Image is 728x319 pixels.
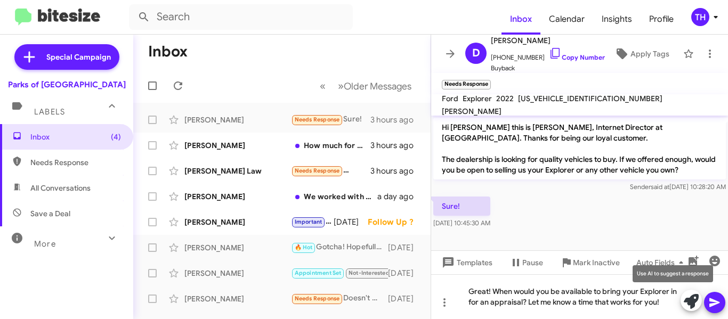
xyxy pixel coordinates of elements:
p: Sure! [433,197,490,216]
div: [PERSON_NAME] [184,293,291,304]
span: « [320,79,326,93]
span: [PERSON_NAME] [442,107,501,116]
span: [US_VEHICLE_IDENTIFICATION_NUMBER] [518,94,662,103]
span: Special Campaign [46,52,111,62]
h1: Inbox [148,43,188,60]
div: [DATE] [388,293,422,304]
span: Not-Interested [349,269,390,276]
span: [PERSON_NAME] [491,34,605,47]
span: All Conversations [30,183,91,193]
span: Needs Response [295,167,340,174]
a: Copy Number [549,53,605,61]
div: [PERSON_NAME] [184,140,291,151]
div: Doesn't meet the criteria I'm looking for [291,292,388,305]
span: Important [295,218,322,225]
span: Mark Inactive [573,253,620,272]
div: [PERSON_NAME] [184,217,291,227]
div: 3 hours ago [370,114,422,125]
button: Mark Inactive [552,253,628,272]
a: Profile [641,4,682,35]
button: Pause [501,253,552,272]
nav: Page navigation example [314,75,418,97]
div: I understand. If anything changes on your end, let me know! [291,216,334,228]
div: 3 hours ago [370,140,422,151]
span: Ford [442,94,458,103]
div: How much for equinox 90k miles [291,140,370,151]
span: Inbox [30,132,121,142]
div: Sure! [291,113,370,126]
span: Appointment Set [295,269,342,276]
div: Give me final offer than I will come [291,267,388,279]
div: [DATE] [388,268,422,279]
button: Templates [431,253,501,272]
div: Use AI to suggest a response [633,265,713,282]
div: [PERSON_NAME] [184,268,291,279]
a: Calendar [540,4,593,35]
span: Older Messages [344,80,411,92]
span: D [472,45,480,62]
div: TH [691,8,709,26]
span: 🔥 Hot [295,244,313,251]
span: Apply Tags [630,44,669,63]
a: Inbox [501,4,540,35]
input: Search [129,4,353,30]
div: [PERSON_NAME] Law [184,166,291,176]
div: Great! When would you be available to bring your Explorer in for an appraisal? Let me know a time... [431,274,728,319]
span: 2022 [496,94,514,103]
div: a day ago [377,191,422,202]
div: Follow Up ? [368,217,422,227]
button: TH [682,8,716,26]
span: (4) [111,132,121,142]
div: [PERSON_NAME] [184,114,291,125]
span: Labels [34,107,65,117]
small: Needs Response [442,80,491,89]
span: Explorer [463,94,492,103]
div: [PERSON_NAME] [184,191,291,202]
div: Gotcha! Hopefully you're able to find a body shop that can work with you guys! So sorry to hear t... [291,241,388,253]
span: Templates [440,253,492,272]
p: Hi [PERSON_NAME] this is [PERSON_NAME], Internet Director at [GEOGRAPHIC_DATA]. Thanks for being ... [433,118,726,179]
div: We worked with [PERSON_NAME] [DATE]. We couldn't strike a deal. Thanks [291,191,377,202]
span: [PHONE_NUMBER] [491,47,605,63]
span: [DATE] 10:45:30 AM [433,219,490,227]
a: Special Campaign [14,44,119,70]
a: Insights [593,4,641,35]
span: » [338,79,344,93]
span: Buyback [491,63,605,73]
span: Needs Response [295,116,340,123]
span: Needs Response [30,157,121,168]
span: Pause [522,253,543,272]
div: Parks of [GEOGRAPHIC_DATA] [8,79,126,90]
div: How much you offering? [291,165,370,177]
div: [DATE] [334,217,368,227]
div: [DATE] [388,242,422,253]
span: Needs Response [295,295,340,302]
button: Apply Tags [605,44,678,63]
span: Save a Deal [30,208,70,219]
button: Auto Fields [628,253,696,272]
button: Previous [313,75,332,97]
div: [PERSON_NAME] [184,242,291,253]
span: said at [651,183,669,191]
span: More [34,239,56,249]
span: Auto Fields [636,253,687,272]
div: 3 hours ago [370,166,422,176]
span: Sender [DATE] 10:28:20 AM [630,183,726,191]
button: Next [331,75,418,97]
